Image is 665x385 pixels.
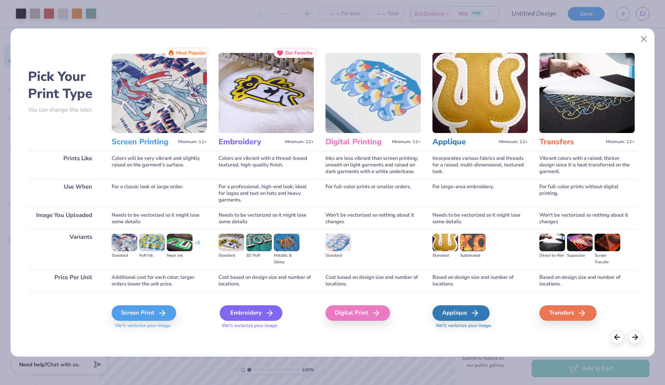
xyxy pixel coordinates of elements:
img: Screen Printing [112,53,207,133]
div: Variants [28,229,100,269]
img: Screen Transfer [595,234,620,251]
div: For full-color prints without digital printing. [539,179,635,208]
span: Our Favorite [285,50,313,56]
div: Cost based on design size and number of locations. [325,270,421,292]
div: Vibrant colors with a raised, thicker design since it is heat transferred on the garment. [539,151,635,179]
div: Colors are vibrant with a thread-based textured, high-quality finish. [219,151,314,179]
span: We'll vectorize your image. [219,322,314,329]
img: Embroidery [219,53,314,133]
div: Based on design size and number of locations. [432,270,528,292]
span: Minimum: 12+ [606,139,635,145]
div: For full-color prints or smaller orders. [325,179,421,208]
img: Digital Printing [325,53,421,133]
img: Transfers [539,53,635,133]
div: Needs to be vectorized so it might lose some details [432,208,528,229]
img: Supacolor [567,234,593,251]
div: Metallic & Glitter [274,252,299,266]
div: Puff Ink [139,252,165,259]
div: Inks are less vibrant than screen printing; smooth on light garments and raised on dark garments ... [325,151,421,179]
div: Won't be vectorized so nothing about it changes [539,208,635,229]
div: Needs to be vectorized so it might lose some details [219,208,314,229]
img: Standard [112,234,137,251]
div: Transfers [539,305,597,321]
div: Digital Print [325,305,390,321]
span: We'll vectorize your image. [432,322,528,329]
div: For large-area embroidery. [432,179,528,208]
img: 3D Puff [246,234,272,251]
div: Standard [219,252,244,259]
h3: Applique [432,137,496,147]
p: You can change this later. [28,107,100,113]
span: Minimum: 12+ [285,139,314,145]
img: Standard [219,234,244,251]
img: Standard [432,234,458,251]
div: For a professional, high-end look; ideal for logos and text on hats and heavy garments. [219,179,314,208]
div: Additional cost for each color; larger orders lower the unit price. [112,270,207,292]
div: Embroidery [220,305,282,321]
div: Needs to be vectorized so it might lose some details [112,208,207,229]
div: Direct-to-film [539,252,565,259]
div: Supacolor [567,252,593,259]
div: Screen Transfer [595,252,620,266]
div: Based on design size and number of locations. [539,270,635,292]
div: Won't be vectorized so nothing about it changes [325,208,421,229]
div: Use When [28,179,100,208]
div: Price Per Unit [28,270,100,292]
span: Minimum: 12+ [178,139,207,145]
h3: Transfers [539,137,603,147]
img: Direct-to-film [539,234,565,251]
span: Minimum: 12+ [499,139,528,145]
h2: Pick Your Print Type [28,68,100,102]
img: Standard [325,234,351,251]
div: Colors will be very vibrant and slightly raised on the garment's surface. [112,151,207,179]
img: Sublimated [460,234,486,251]
div: Cost based on design size and number of locations. [219,270,314,292]
img: Neon Ink [167,234,192,251]
div: Prints Like [28,151,100,179]
div: + 3 [194,240,200,253]
div: Standard [325,252,351,259]
img: Metallic & Glitter [274,234,299,251]
span: Minimum: 12+ [392,139,421,145]
h3: Digital Printing [325,137,389,147]
div: Standard [432,252,458,259]
div: Screen Print [112,305,176,321]
h3: Screen Printing [112,137,175,147]
div: Neon Ink [167,252,192,259]
div: Applique [432,305,490,321]
div: For a classic look or large order. [112,179,207,208]
div: 3D Puff [246,252,272,259]
img: Puff Ink [139,234,165,251]
img: Applique [432,53,528,133]
span: We'll vectorize your image. [112,322,207,329]
span: Most Popular [176,50,206,56]
div: Sublimated [460,252,486,259]
div: Standard [112,252,137,259]
button: Close [637,32,651,47]
div: Incorporates various fabrics and threads for a raised, multi-dimensional, textured look. [432,151,528,179]
h3: Embroidery [219,137,282,147]
div: Image You Uploaded [28,208,100,229]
